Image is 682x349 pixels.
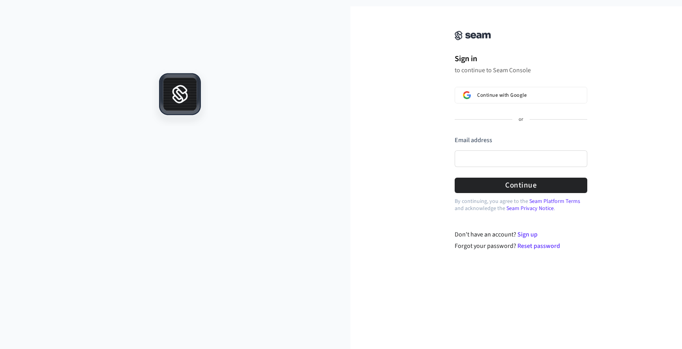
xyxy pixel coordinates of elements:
[506,205,554,212] a: Seam Privacy Notice
[519,116,523,123] p: or
[455,178,587,193] button: Continue
[455,53,587,65] h1: Sign in
[455,241,588,251] div: Forgot your password?
[463,91,471,99] img: Sign in with Google
[517,242,560,250] a: Reset password
[455,66,587,74] p: to continue to Seam Console
[529,197,580,205] a: Seam Platform Terms
[517,230,538,239] a: Sign up
[455,230,588,239] div: Don't have an account?
[455,31,491,40] img: Seam Console
[477,92,526,98] span: Continue with Google
[455,198,587,212] p: By continuing, you agree to the and acknowledge the .
[455,136,492,144] label: Email address
[455,87,587,103] button: Sign in with GoogleContinue with Google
